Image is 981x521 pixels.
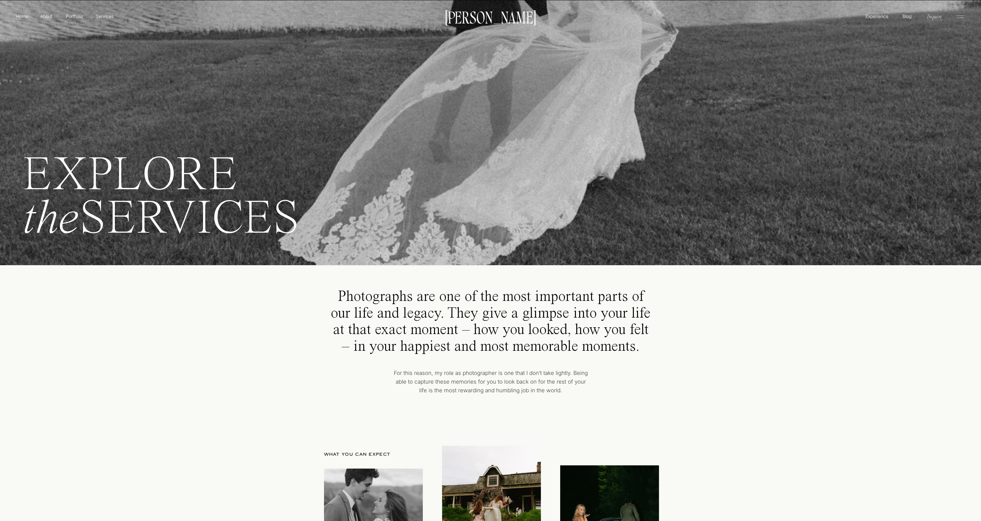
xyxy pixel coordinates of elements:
[63,13,86,20] a: Portfolio
[926,13,943,20] a: Inquire
[865,13,889,20] a: Experience
[39,13,53,19] a: About
[324,451,421,460] h2: WHAT You can expect
[393,369,589,400] p: For this reason, my role as photographer is one that I don’t take lightly. Being able to capture ...
[22,155,419,250] h1: EXPLORE SERVICES
[901,13,913,19] a: Blog
[331,289,651,355] p: Photographs are one of the most important parts of our life and legacy. They give a glimpse into ...
[22,196,79,244] i: the
[15,13,30,20] a: Home
[95,13,114,20] a: Services
[442,10,539,23] a: [PERSON_NAME]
